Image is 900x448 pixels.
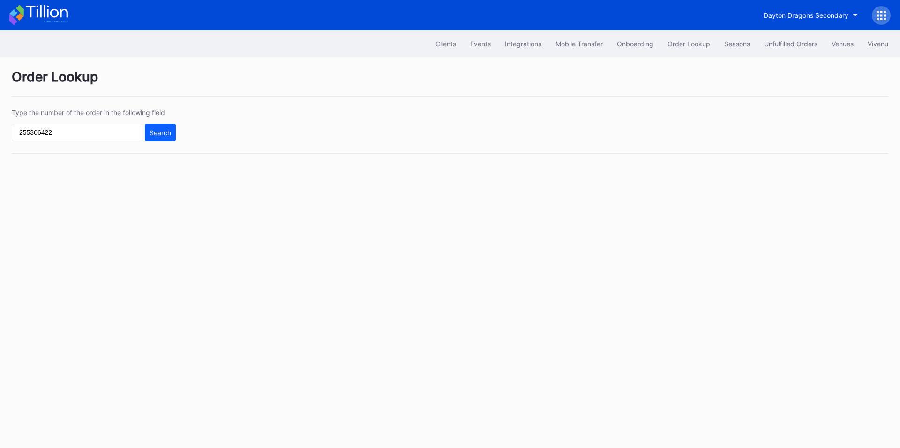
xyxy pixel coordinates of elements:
[470,40,491,48] div: Events
[463,35,498,52] button: Events
[435,40,456,48] div: Clients
[861,35,895,52] button: Vivenu
[825,35,861,52] button: Venues
[764,11,848,19] div: Dayton Dragons Secondary
[150,129,171,137] div: Search
[12,69,888,97] div: Order Lookup
[12,124,142,141] input: GT59662
[832,40,854,48] div: Venues
[757,7,865,24] button: Dayton Dragons Secondary
[610,35,660,52] button: Onboarding
[660,35,717,52] button: Order Lookup
[555,40,603,48] div: Mobile Transfer
[498,35,548,52] button: Integrations
[145,124,176,141] button: Search
[868,40,888,48] div: Vivenu
[617,40,653,48] div: Onboarding
[764,40,817,48] div: Unfulfilled Orders
[428,35,463,52] button: Clients
[505,40,541,48] div: Integrations
[667,40,710,48] div: Order Lookup
[757,35,825,52] button: Unfulfilled Orders
[12,109,176,117] div: Type the number of the order in the following field
[717,35,757,52] button: Seasons
[724,40,750,48] div: Seasons
[548,35,610,52] button: Mobile Transfer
